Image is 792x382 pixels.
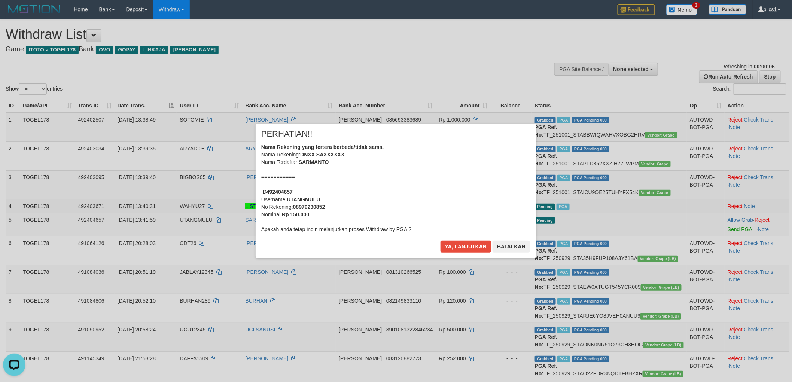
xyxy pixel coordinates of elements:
[493,241,530,253] button: Batalkan
[441,241,491,253] button: Ya, lanjutkan
[287,196,320,202] b: UTANGMULU
[300,152,344,158] b: DNXX SAXXXXXX
[261,144,384,150] b: Nama Rekening yang tertera berbeda/tidak sama.
[282,211,309,217] b: Rp 150.000
[266,189,293,195] b: 492404657
[293,204,325,210] b: 08979230852
[3,3,25,25] button: Open LiveChat chat widget
[261,143,531,233] div: Nama Rekening: Nama Terdaftar: =========== ID Username: No Rekening: Nominal: Apakah anda tetap i...
[299,159,329,165] b: SARMANTO
[261,130,313,138] span: PERHATIAN!!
